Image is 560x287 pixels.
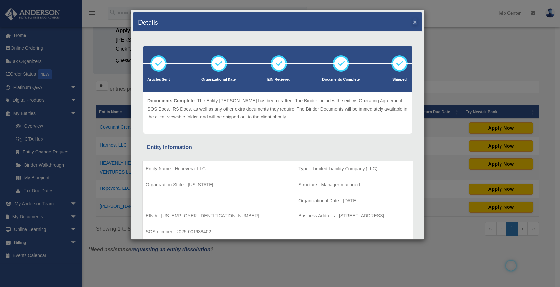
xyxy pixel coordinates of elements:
p: SOS number - 2025-001638402 [146,228,292,236]
button: × [413,18,417,25]
h4: Details [138,17,158,27]
p: Documents Complete [322,76,360,83]
p: Articles Sent [147,76,170,83]
p: Type - Limited Liability Company (LLC) [298,165,409,173]
p: Organizational Date [201,76,236,83]
p: Business Address - [STREET_ADDRESS] [298,212,409,220]
p: Shipped [391,76,408,83]
p: EIN Recieved [267,76,291,83]
span: Documents Complete - [147,98,197,103]
p: EIN # - [US_EMPLOYER_IDENTIFICATION_NUMBER] [146,212,292,220]
p: Organizational Date - [DATE] [298,197,409,205]
p: The Entity [PERSON_NAME] has been drafted. The Binder includes the entitys Operating Agreement, S... [147,97,408,121]
div: Entity Information [147,143,408,152]
p: Entity Name - Hopevera, LLC [146,165,292,173]
p: Organization State - [US_STATE] [146,181,292,189]
p: Structure - Manager-managed [298,181,409,189]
